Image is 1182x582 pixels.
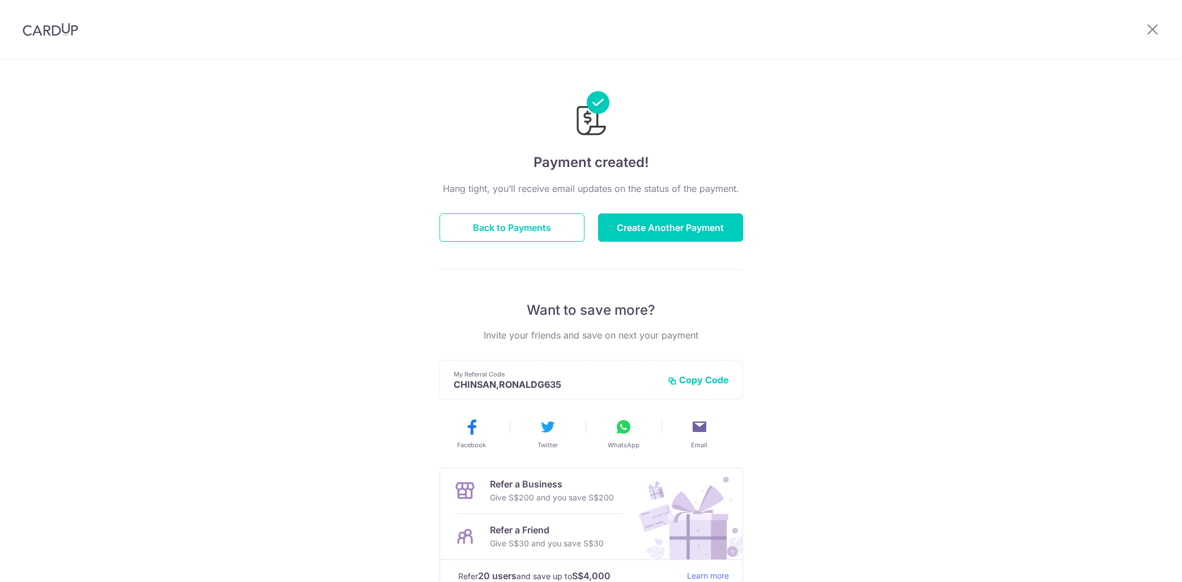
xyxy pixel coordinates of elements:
p: My Referral Code [454,370,659,379]
h4: Payment created! [439,152,743,173]
img: CardUp [23,23,78,36]
p: Invite your friends and save on next your payment [439,328,743,342]
button: Create Another Payment [598,213,743,242]
iframe: Opens a widget where you can find more information [1110,548,1171,576]
span: Twitter [537,440,558,450]
img: Payments [573,91,609,139]
button: Back to Payments [439,213,584,242]
button: Copy Code [668,374,729,386]
span: Email [691,440,707,450]
button: WhatsApp [590,418,657,450]
p: CHINSAN,RONALDG635 [454,379,659,390]
img: Refer [628,468,743,559]
p: Give S$200 and you save S$200 [490,491,614,504]
p: Hang tight, you’ll receive email updates on the status of the payment. [439,182,743,195]
p: Give S$30 and you save S$30 [490,537,604,550]
p: Refer a Business [490,477,614,491]
button: Facebook [438,418,505,450]
p: Refer a Friend [490,523,604,537]
button: Twitter [514,418,581,450]
button: Email [666,418,733,450]
p: Want to save more? [439,301,743,319]
span: WhatsApp [608,440,639,450]
span: Facebook [457,440,486,450]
